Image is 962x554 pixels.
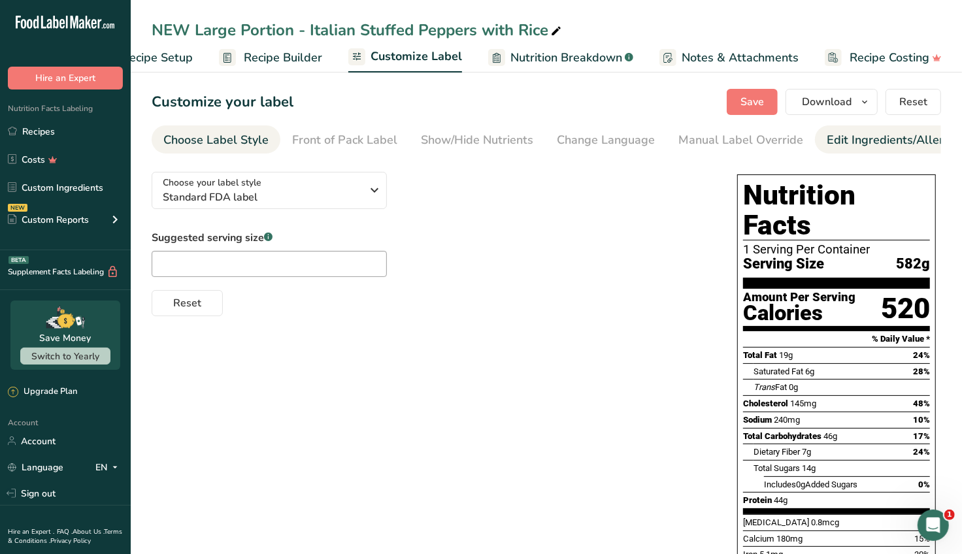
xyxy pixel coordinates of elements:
[754,382,787,392] span: Fat
[8,385,77,399] div: Upgrade Plan
[173,295,201,311] span: Reset
[488,43,633,73] a: Nutrition Breakdown
[31,350,99,363] span: Switch to Yearly
[421,131,533,149] div: Show/Hide Nutrients
[913,350,930,360] span: 24%
[678,131,803,149] div: Manual Label Override
[764,480,857,489] span: Includes Added Sugars
[163,176,261,189] span: Choose your label style
[743,517,809,527] span: [MEDICAL_DATA]
[918,510,949,541] iframe: Intercom live chat
[152,230,387,246] label: Suggested serving size
[659,43,799,73] a: Notes & Attachments
[789,382,798,392] span: 0g
[20,348,110,365] button: Switch to Yearly
[913,447,930,457] span: 24%
[740,94,764,110] span: Save
[95,459,123,475] div: EN
[122,49,193,67] span: Recipe Setup
[913,399,930,408] span: 48%
[754,367,803,376] span: Saturated Fat
[152,172,387,209] button: Choose your label style Standard FDA label
[913,415,930,425] span: 10%
[850,49,929,67] span: Recipe Costing
[743,431,821,441] span: Total Carbohydrates
[371,48,462,65] span: Customize Label
[743,331,930,347] section: % Daily Value *
[510,49,622,67] span: Nutrition Breakdown
[754,447,800,457] span: Dietary Fiber
[8,213,89,227] div: Custom Reports
[881,291,930,326] div: 520
[743,256,824,272] span: Serving Size
[557,131,655,149] div: Change Language
[896,256,930,272] span: 582g
[913,367,930,376] span: 28%
[811,517,839,527] span: 0.8mcg
[802,94,852,110] span: Download
[754,382,775,392] i: Trans
[163,131,269,149] div: Choose Label Style
[57,527,73,536] a: FAQ .
[743,243,930,256] div: 1 Serving Per Container
[50,536,91,546] a: Privacy Policy
[727,89,778,115] button: Save
[776,534,803,544] span: 180mg
[743,350,777,360] span: Total Fat
[682,49,799,67] span: Notes & Attachments
[796,480,805,489] span: 0g
[918,480,930,489] span: 0%
[348,42,462,73] a: Customize Label
[913,431,930,441] span: 17%
[786,89,878,115] button: Download
[8,204,27,212] div: NEW
[886,89,941,115] button: Reset
[754,463,800,473] span: Total Sugars
[914,534,930,544] span: 15%
[244,49,322,67] span: Recipe Builder
[743,399,788,408] span: Cholesterol
[219,43,322,73] a: Recipe Builder
[73,527,104,536] a: About Us .
[774,415,800,425] span: 240mg
[823,431,837,441] span: 46g
[8,456,63,479] a: Language
[292,131,397,149] div: Front of Pack Label
[774,495,788,505] span: 44g
[743,415,772,425] span: Sodium
[97,43,193,73] a: Recipe Setup
[163,189,362,205] span: Standard FDA label
[743,534,774,544] span: Calcium
[779,350,793,360] span: 19g
[802,463,816,473] span: 14g
[8,527,122,546] a: Terms & Conditions .
[944,510,955,520] span: 1
[743,180,930,240] h1: Nutrition Facts
[790,399,816,408] span: 145mg
[825,43,942,73] a: Recipe Costing
[743,291,855,304] div: Amount Per Serving
[152,18,564,42] div: NEW Large Portion - Italian Stuffed Peppers with Rice
[152,290,223,316] button: Reset
[8,527,54,536] a: Hire an Expert .
[8,256,29,264] div: BETA
[8,67,123,90] button: Hire an Expert
[743,304,855,323] div: Calories
[743,495,772,505] span: Protein
[152,91,293,113] h1: Customize your label
[805,367,814,376] span: 6g
[40,331,91,345] div: Save Money
[802,447,811,457] span: 7g
[899,94,927,110] span: Reset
